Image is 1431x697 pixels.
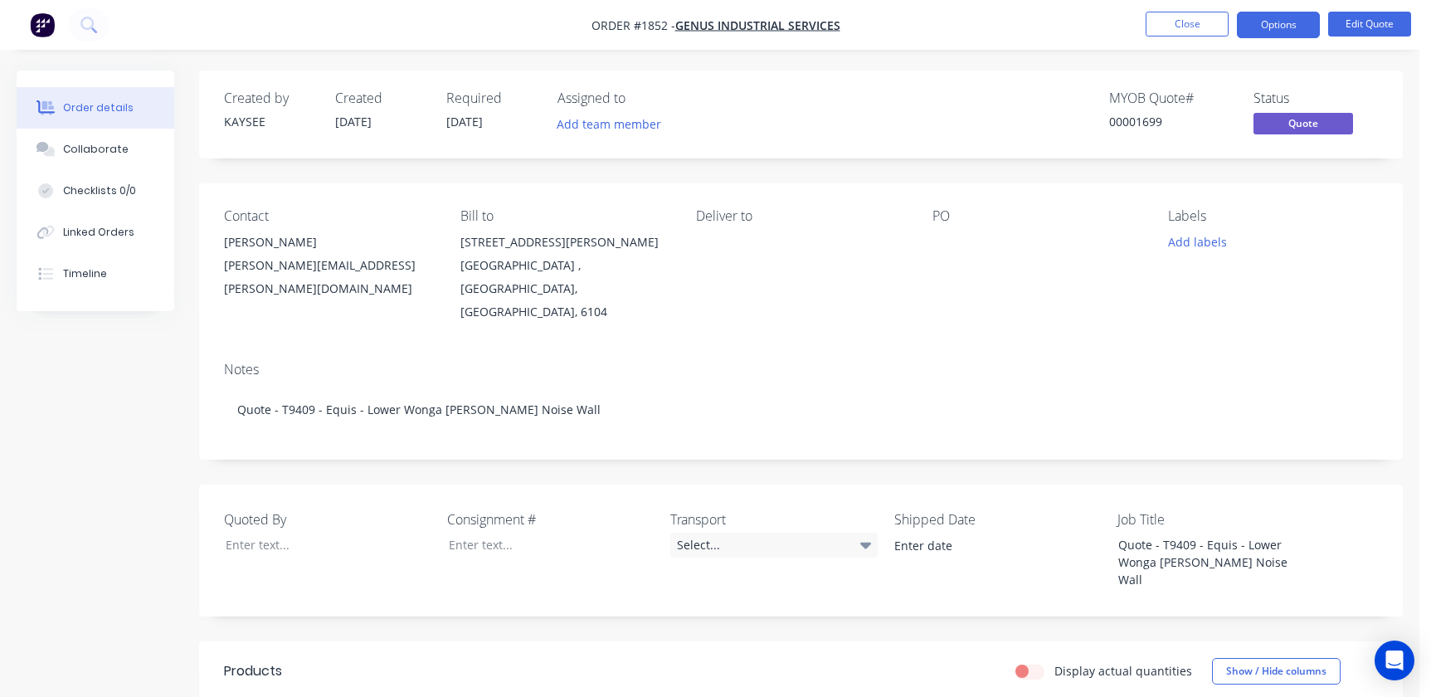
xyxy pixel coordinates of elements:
[460,231,670,254] div: [STREET_ADDRESS][PERSON_NAME]
[460,254,670,324] div: [GEOGRAPHIC_DATA] , [GEOGRAPHIC_DATA], [GEOGRAPHIC_DATA], 6104
[548,113,670,135] button: Add team member
[63,266,107,281] div: Timeline
[1146,12,1229,37] button: Close
[591,17,675,33] span: Order #1852 -
[224,113,315,130] div: KAYSEE
[446,90,538,106] div: Required
[670,533,878,558] div: Select...
[335,90,426,106] div: Created
[17,170,174,212] button: Checklists 0/0
[670,509,878,529] label: Transport
[17,129,174,170] button: Collaborate
[63,225,134,240] div: Linked Orders
[1109,90,1234,106] div: MYOB Quote #
[63,183,136,198] div: Checklists 0/0
[224,208,434,224] div: Contact
[557,113,670,135] button: Add team member
[224,509,431,529] label: Quoted By
[446,114,483,129] span: [DATE]
[1253,113,1353,134] span: Quote
[30,12,55,37] img: Factory
[1237,12,1320,38] button: Options
[1212,658,1341,685] button: Show / Hide columns
[1159,231,1235,253] button: Add labels
[224,231,434,300] div: [PERSON_NAME][PERSON_NAME][EMAIL_ADDRESS][PERSON_NAME][DOMAIN_NAME]
[1253,113,1353,138] button: Quote
[224,362,1378,378] div: Notes
[1109,113,1234,130] div: 00001699
[224,90,315,106] div: Created by
[63,142,129,157] div: Collaborate
[17,253,174,295] button: Timeline
[894,509,1102,529] label: Shipped Date
[224,384,1378,435] div: Quote - T9409 - Equis - Lower Wonga [PERSON_NAME] Noise Wall
[675,17,840,33] a: Genus Industrial Services
[17,212,174,253] button: Linked Orders
[460,231,670,324] div: [STREET_ADDRESS][PERSON_NAME][GEOGRAPHIC_DATA] , [GEOGRAPHIC_DATA], [GEOGRAPHIC_DATA], 6104
[883,534,1089,558] input: Enter date
[1105,533,1312,592] div: Quote - T9409 - Equis - Lower Wonga [PERSON_NAME] Noise Wall
[557,90,723,106] div: Assigned to
[1054,662,1192,680] label: Display actual quantities
[335,114,372,129] span: [DATE]
[17,87,174,129] button: Order details
[460,208,670,224] div: Bill to
[224,254,434,300] div: [PERSON_NAME][EMAIL_ADDRESS][PERSON_NAME][DOMAIN_NAME]
[63,100,134,115] div: Order details
[1168,208,1378,224] div: Labels
[447,509,655,529] label: Consignment #
[696,208,906,224] div: Deliver to
[1375,641,1414,680] div: Open Intercom Messenger
[1328,12,1411,37] button: Edit Quote
[224,661,282,681] div: Products
[224,231,434,254] div: [PERSON_NAME]
[932,208,1142,224] div: PO
[1117,509,1325,529] label: Job Title
[1253,90,1378,106] div: Status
